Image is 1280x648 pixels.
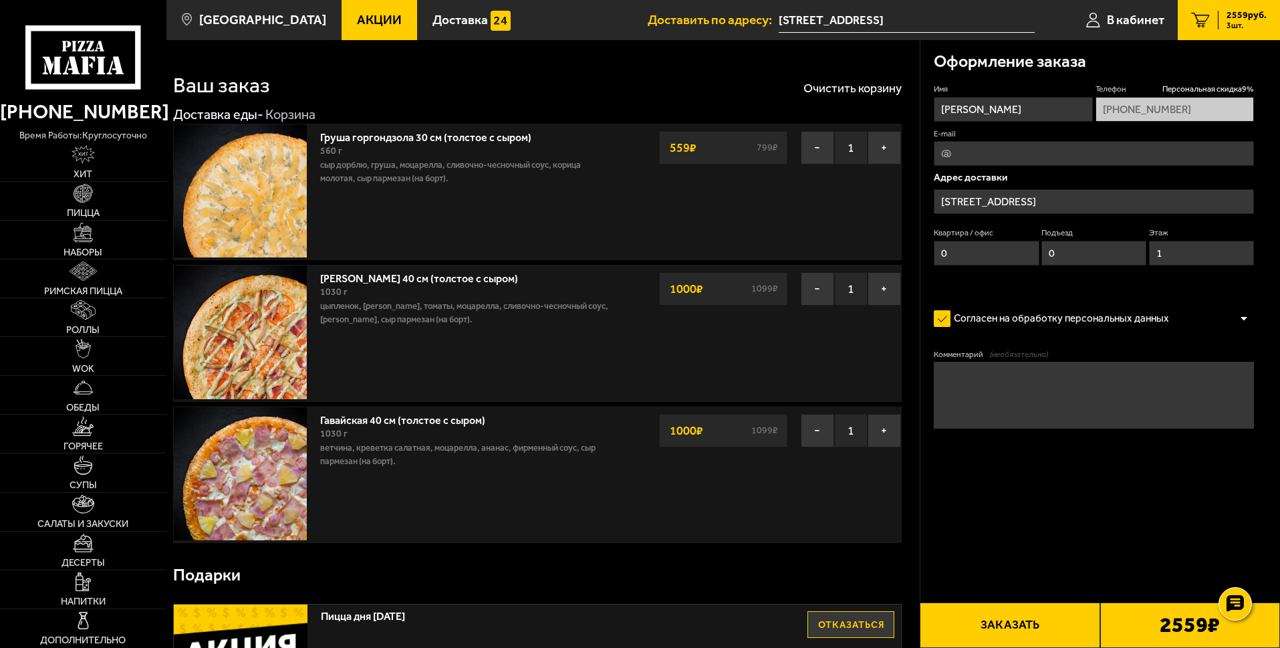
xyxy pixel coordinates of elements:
span: Пицца дня [DATE] [321,605,757,622]
s: 1099 ₽ [749,284,780,294]
p: ветчина, креветка салатная, моцарелла, ананас, фирменный соус, сыр пармезан (на борт). [320,441,617,468]
span: 1 [834,272,868,306]
span: Напитки [61,597,106,607]
label: Согласен на обработку персональных данных [934,306,1182,332]
button: Очистить корзину [803,82,902,94]
span: Двинская улица, 23 [779,8,1035,33]
span: 2559 руб. [1227,11,1267,20]
h1: Ваш заказ [173,75,270,96]
button: Отказаться [807,611,894,638]
button: − [801,414,834,447]
span: Наборы [63,247,102,257]
b: 2559 ₽ [1160,615,1220,636]
span: Салаты и закуски [37,519,128,529]
strong: 559 ₽ [666,135,700,160]
a: [PERSON_NAME] 40 см (толстое с сыром) [320,268,531,285]
strong: 1000 ₽ [666,276,707,302]
button: + [868,414,901,447]
span: 3 шт. [1227,21,1267,29]
span: Хит [74,169,92,179]
input: +7 ( [1096,97,1254,122]
img: 15daf4d41897b9f0e9f617042186c801.svg [491,11,511,31]
h3: Оформление заказа [934,53,1086,70]
label: Подъезд [1041,227,1146,239]
button: + [868,272,901,306]
div: Корзина [265,106,315,124]
span: 1030 г [320,286,348,298]
label: Этаж [1149,227,1254,239]
span: Супы [70,480,97,490]
input: Имя [934,97,1092,122]
label: Телефон [1096,84,1254,95]
button: − [801,131,834,165]
span: Доставить по адресу: [648,13,779,26]
button: + [868,131,901,165]
span: Десерты [61,558,105,568]
label: Имя [934,84,1092,95]
span: Римская пицца [44,286,122,296]
span: [GEOGRAPHIC_DATA] [199,13,326,26]
h3: Подарки [173,567,241,584]
label: Комментарий [934,349,1254,360]
label: E-mail [934,128,1254,140]
strong: 1000 ₽ [666,418,707,443]
a: Груша горгондзола 30 см (толстое с сыром) [320,127,545,144]
span: Горячее [63,441,103,451]
s: 1099 ₽ [749,426,780,435]
span: Персональная скидка 9 % [1162,84,1254,95]
span: Пицца [67,208,100,218]
input: @ [934,141,1254,166]
span: 1 [834,131,868,165]
span: Акции [357,13,402,26]
span: (необязательно) [990,349,1048,360]
a: Доставка еды- [173,106,263,122]
p: сыр дорблю, груша, моцарелла, сливочно-чесночный соус, корица молотая, сыр пармезан (на борт). [320,158,617,185]
button: − [801,272,834,306]
span: Доставка [432,13,488,26]
span: Роллы [66,325,100,335]
s: 799 ₽ [755,143,780,152]
input: Ваш адрес доставки [779,8,1035,33]
p: Адрес доставки [934,173,1254,183]
p: цыпленок, [PERSON_NAME], томаты, моцарелла, сливочно-чесночный соус, [PERSON_NAME], сыр пармезан ... [320,300,617,326]
a: Гавайская 40 см (толстое с сыром) [320,410,499,427]
button: Заказать [920,603,1100,648]
span: 560 г [320,145,342,156]
span: Обеды [66,403,100,413]
span: 1030 г [320,428,348,439]
span: WOK [72,364,94,374]
span: В кабинет [1107,13,1164,26]
span: Дополнительно [40,635,126,645]
label: Квартира / офис [934,227,1039,239]
span: 1 [834,414,868,447]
